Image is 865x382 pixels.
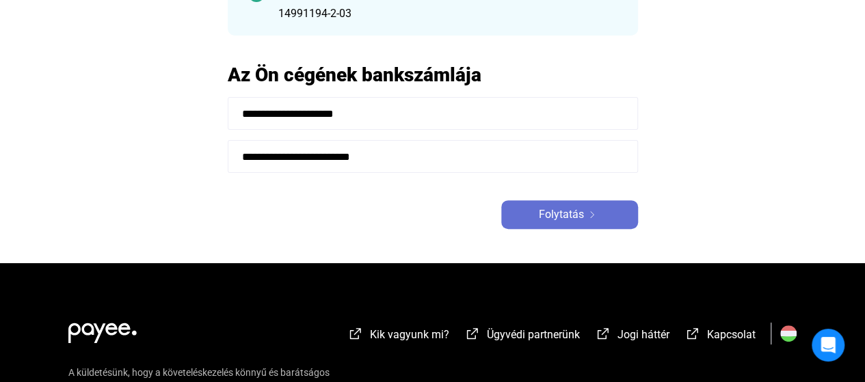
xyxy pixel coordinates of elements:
[780,325,797,342] img: HU.svg
[68,315,137,343] img: white-payee-white-dot.svg
[347,330,449,343] a: external-link-whiteKik vagyunk mi?
[347,327,364,340] img: external-link-white
[539,206,584,223] span: Folytatás
[370,328,449,341] span: Kik vagyunk mi?
[617,328,669,341] span: Jogi háttér
[595,327,611,340] img: external-link-white
[684,327,701,340] img: external-link-white
[501,200,638,229] button: Folytatásarrow-right-white
[228,63,638,87] h2: Az Ön cégének bankszámlája
[487,328,580,341] span: Ügyvédi partnerünk
[707,328,756,341] span: Kapcsolat
[464,327,481,340] img: external-link-white
[278,5,617,22] div: 14991194-2-03
[595,330,669,343] a: external-link-whiteJogi háttér
[684,330,756,343] a: external-link-whiteKapcsolat
[584,211,600,218] img: arrow-right-white
[464,330,580,343] a: external-link-whiteÜgyvédi partnerünk
[812,329,844,361] div: Open Intercom Messenger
